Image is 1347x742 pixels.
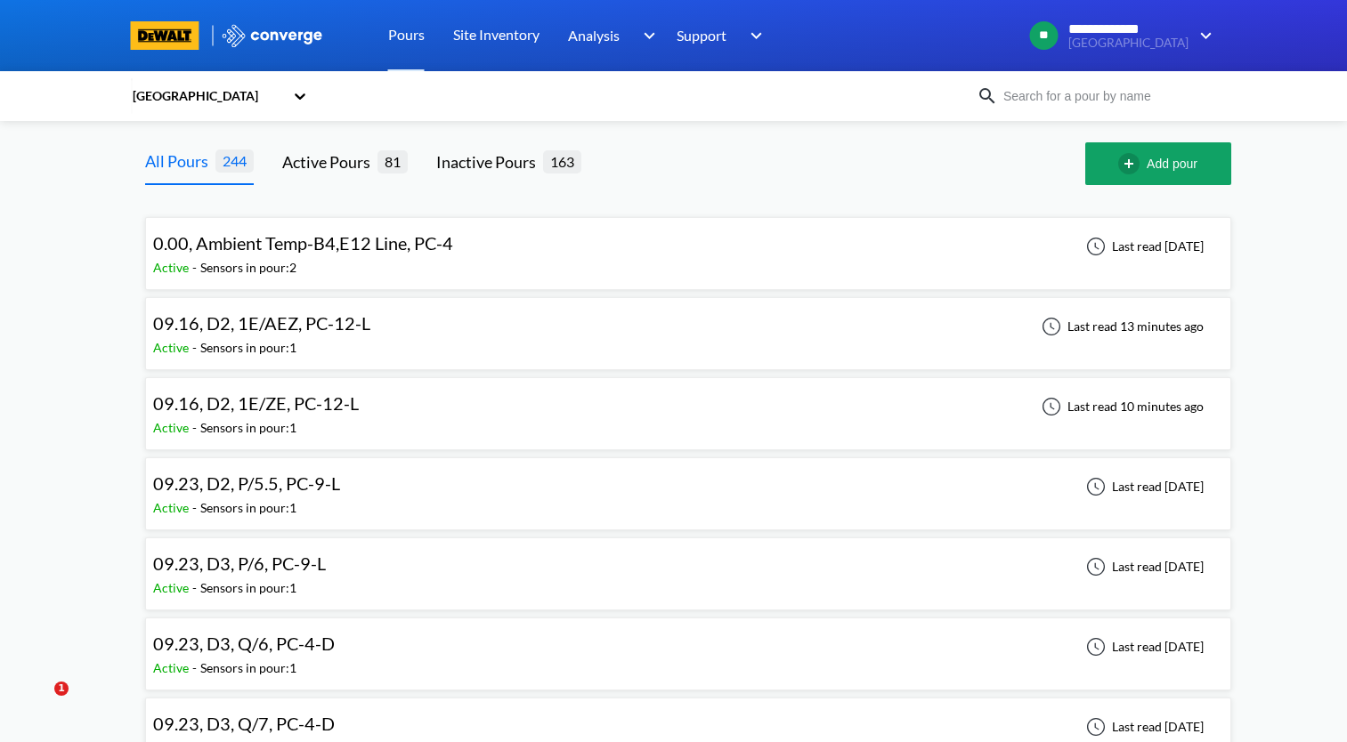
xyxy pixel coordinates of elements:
div: Sensors in pour: 2 [200,258,296,278]
img: add-circle-outline.svg [1118,153,1147,174]
div: Sensors in pour: 1 [200,658,296,678]
div: Sensors in pour: 1 [200,338,296,358]
a: 09.23, D2, P/5.5, PC-9-LActive-Sensors in pour:1Last read [DATE] [145,478,1231,493]
button: Add pour [1085,142,1231,185]
a: 09.23, D3, Q/6, PC-4-DActive-Sensors in pour:1Last read [DATE] [145,638,1231,653]
div: Active Pours [282,149,377,174]
div: Last read [DATE] [1076,556,1209,577]
span: Active [153,340,192,355]
span: Active [153,660,192,675]
img: icon-search.svg [977,85,998,107]
a: 09.16, D2, 1E/AEZ, PC-12-LActive-Sensors in pour:1Last read 13 minutes ago [145,318,1231,333]
span: - [192,340,200,355]
span: 09.16, D2, 1E/ZE, PC-12-L [153,392,359,414]
span: Analysis [568,24,620,46]
div: Sensors in pour: 1 [200,578,296,598]
a: 0.00, Ambient Temp-B4,E12 Line, PC-4Active-Sensors in pour:2Last read [DATE] [145,238,1231,253]
a: branding logo [131,21,221,50]
a: 09.23, D3, P/6, PC-9-LActive-Sensors in pour:1Last read [DATE] [145,558,1231,573]
span: - [192,580,200,595]
img: branding logo [131,21,199,50]
span: 0.00, Ambient Temp-B4,E12 Line, PC-4 [153,232,453,254]
span: Active [153,580,192,595]
div: Last read 10 minutes ago [1032,396,1209,417]
span: Active [153,260,192,275]
a: 09.16, D2, 1E/ZE, PC-12-LActive-Sensors in pour:1Last read 10 minutes ago [145,398,1231,413]
span: 163 [543,150,581,173]
span: [GEOGRAPHIC_DATA] [1068,36,1189,50]
div: Sensors in pour: 1 [200,418,296,438]
div: Last read 13 minutes ago [1032,316,1209,337]
div: [GEOGRAPHIC_DATA] [131,86,284,106]
iframe: Intercom live chat [18,682,61,724]
a: 09.23, D3, Q/7, PC-4-DActive-Sensors in pour:1Last read [DATE] [145,718,1231,733]
div: All Pours [145,149,215,173]
img: downArrow.svg [632,25,661,46]
div: Last read [DATE] [1076,236,1209,257]
span: 1 [54,682,69,696]
span: Active [153,420,192,435]
img: logo_ewhite.svg [221,24,324,47]
span: 09.16, D2, 1E/AEZ, PC-12-L [153,312,370,334]
div: Last read [DATE] [1076,476,1209,497]
div: Last read [DATE] [1076,716,1209,738]
span: - [192,260,200,275]
span: Support [677,24,726,46]
img: downArrow.svg [1189,25,1217,46]
span: 81 [377,150,408,173]
span: 09.23, D3, Q/6, PC-4-D [153,633,335,654]
input: Search for a pour by name [998,86,1213,106]
span: 09.23, D3, P/6, PC-9-L [153,552,326,574]
span: 244 [215,149,254,172]
div: Sensors in pour: 1 [200,498,296,518]
span: 09.23, D3, Q/7, PC-4-D [153,713,335,734]
span: Active [153,500,192,515]
span: - [192,500,200,515]
img: downArrow.svg [739,25,767,46]
span: - [192,660,200,675]
div: Last read [DATE] [1076,636,1209,657]
span: - [192,420,200,435]
span: 09.23, D2, P/5.5, PC-9-L [153,472,340,494]
div: Inactive Pours [436,149,543,174]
